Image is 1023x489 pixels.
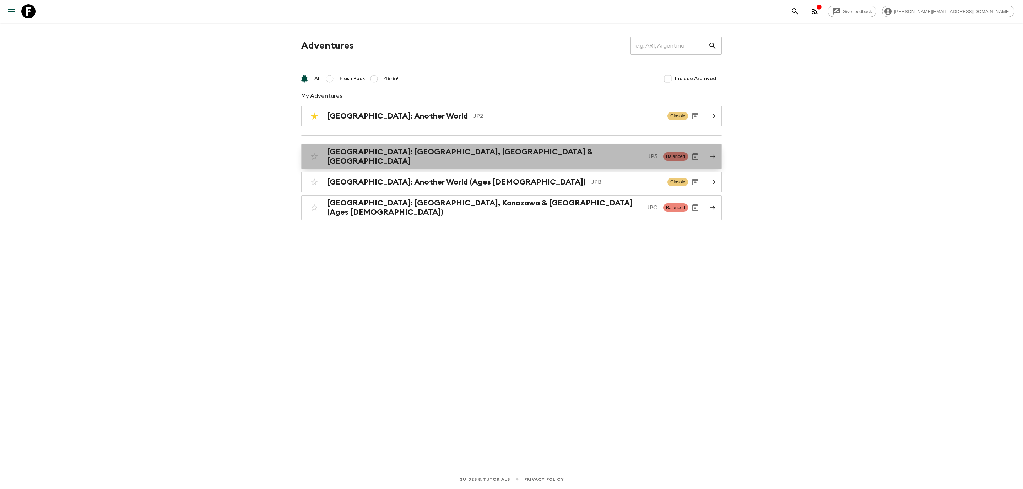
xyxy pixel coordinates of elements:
h2: [GEOGRAPHIC_DATA]: [GEOGRAPHIC_DATA], Kanazawa & [GEOGRAPHIC_DATA] (Ages [DEMOGRAPHIC_DATA]) [327,198,641,217]
span: Classic [667,112,688,120]
span: Flash Pack [340,75,365,82]
h1: Adventures [301,39,354,53]
button: Archive [688,175,702,189]
p: JP3 [648,152,657,161]
span: Balanced [663,203,688,212]
a: Give feedback [828,6,876,17]
span: [PERSON_NAME][EMAIL_ADDRESS][DOMAIN_NAME] [890,9,1014,14]
span: Classic [667,178,688,186]
span: Give feedback [839,9,876,14]
span: 45-59 [384,75,399,82]
a: Privacy Policy [524,476,564,483]
button: Archive [688,109,702,123]
div: [PERSON_NAME][EMAIL_ADDRESS][DOMAIN_NAME] [882,6,1014,17]
a: [GEOGRAPHIC_DATA]: Another World (Ages [DEMOGRAPHIC_DATA])JPBClassicArchive [301,172,722,192]
a: [GEOGRAPHIC_DATA]: [GEOGRAPHIC_DATA], [GEOGRAPHIC_DATA] & [GEOGRAPHIC_DATA]JP3BalancedArchive [301,144,722,169]
h2: [GEOGRAPHIC_DATA]: Another World (Ages [DEMOGRAPHIC_DATA]) [327,177,586,187]
button: menu [4,4,18,18]
h2: [GEOGRAPHIC_DATA]: [GEOGRAPHIC_DATA], [GEOGRAPHIC_DATA] & [GEOGRAPHIC_DATA] [327,147,642,166]
p: JPB [591,178,662,186]
button: Archive [688,200,702,215]
a: [GEOGRAPHIC_DATA]: Another WorldJP2ClassicArchive [301,106,722,126]
span: Include Archived [675,75,716,82]
p: JP2 [473,112,662,120]
a: [GEOGRAPHIC_DATA]: [GEOGRAPHIC_DATA], Kanazawa & [GEOGRAPHIC_DATA] (Ages [DEMOGRAPHIC_DATA])JPCBa... [301,195,722,220]
span: Balanced [663,152,688,161]
button: search adventures [788,4,802,18]
a: Guides & Tutorials [459,476,510,483]
p: My Adventures [301,92,722,100]
h2: [GEOGRAPHIC_DATA]: Another World [327,111,468,121]
p: JPC [647,203,657,212]
input: e.g. AR1, Argentina [630,36,708,56]
span: All [314,75,321,82]
button: Archive [688,149,702,164]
